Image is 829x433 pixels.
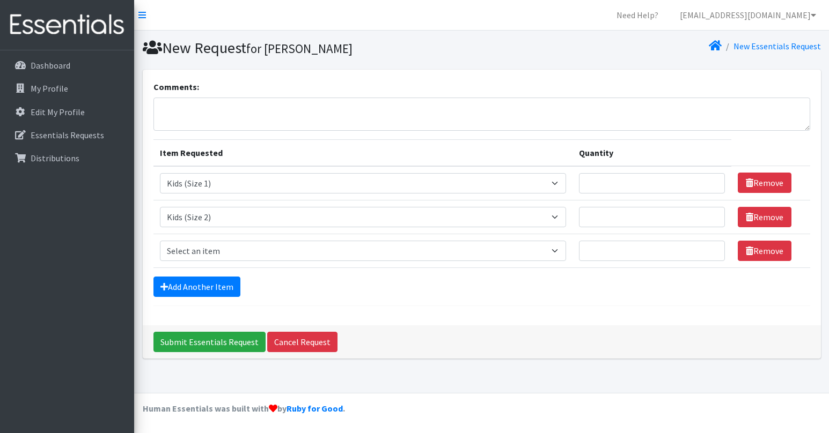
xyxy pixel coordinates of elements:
a: Remove [738,173,791,193]
p: Edit My Profile [31,107,85,117]
p: Distributions [31,153,79,163]
th: Quantity [573,139,731,166]
a: Remove [738,241,791,261]
label: Comments: [153,80,199,93]
a: My Profile [4,78,130,99]
a: Distributions [4,147,130,169]
input: Submit Essentials Request [153,332,266,352]
th: Item Requested [153,139,573,166]
a: Essentials Requests [4,124,130,146]
a: Cancel Request [267,332,338,352]
h1: New Request [143,39,478,57]
a: Ruby for Good [287,403,343,414]
strong: Human Essentials was built with by . [143,403,345,414]
a: Dashboard [4,55,130,76]
a: [EMAIL_ADDRESS][DOMAIN_NAME] [671,4,825,26]
small: for [PERSON_NAME] [246,41,353,56]
p: Essentials Requests [31,130,104,140]
a: Need Help? [608,4,667,26]
a: Edit My Profile [4,101,130,123]
p: My Profile [31,83,68,94]
a: Add Another Item [153,277,240,297]
a: Remove [738,207,791,227]
img: HumanEssentials [4,7,130,43]
a: New Essentials Request [733,41,821,51]
p: Dashboard [31,60,70,71]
